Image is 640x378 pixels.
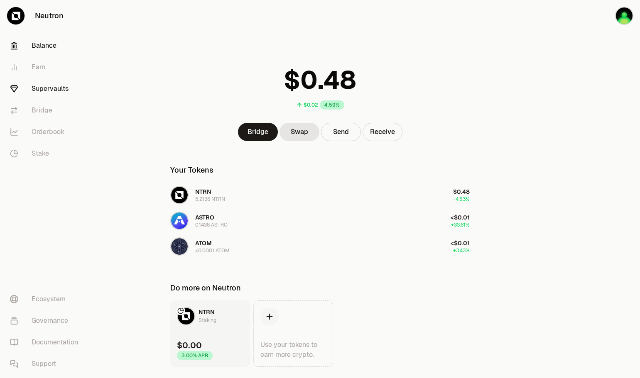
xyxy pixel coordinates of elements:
span: ASTRO [195,214,214,221]
span: +4.53% [453,196,470,202]
a: Use your tokens to earn more crypto. [253,300,333,367]
div: Your Tokens [170,164,213,176]
span: +3.43% [453,247,470,254]
a: Earn [3,56,90,78]
div: 0.1438 ASTRO [195,222,228,228]
span: NTRN [199,308,214,316]
a: Governance [3,310,90,332]
img: NTRN Logo [171,187,188,203]
button: ATOM LogoATOM<0.0001 ATOM<$0.01+3.43% [165,234,475,259]
a: Documentation [3,332,90,353]
a: Orderbook [3,121,90,143]
div: $0.00 [177,339,202,351]
button: ASTRO LogoASTRO0.1438 ASTRO<$0.01+33.61% [165,208,475,233]
img: main [615,7,633,25]
button: NTRN LogoNTRN5.2136 NTRN$0.48+4.53% [165,183,475,207]
div: Use your tokens to earn more crypto. [260,340,326,360]
a: Stake [3,143,90,164]
a: Bridge [3,100,90,121]
div: 4.59% [320,100,344,110]
div: 5.2136 NTRN [195,196,225,202]
img: NTRN Logo [178,308,194,324]
a: Bridge [238,123,278,141]
span: +33.61% [451,222,470,228]
div: Staking [199,316,216,324]
a: Swap [280,123,319,141]
span: <$0.01 [451,214,470,221]
div: <0.0001 ATOM [195,247,230,254]
a: Ecosystem [3,288,90,310]
img: ATOM Logo [171,238,188,255]
span: NTRN [195,188,211,195]
a: NTRN LogoNTRNStaking$0.003.00% APR [170,300,250,367]
span: ATOM [195,239,212,247]
a: Support [3,353,90,375]
div: Do more on Neutron [170,282,241,294]
button: Receive [363,123,402,141]
span: $0.48 [453,188,470,195]
button: Send [321,123,361,141]
div: $0.02 [304,102,318,108]
span: <$0.01 [451,239,470,247]
div: 3.00% APR [177,351,213,360]
img: ASTRO Logo [171,212,188,229]
a: Balance [3,35,90,56]
a: Supervaults [3,78,90,100]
